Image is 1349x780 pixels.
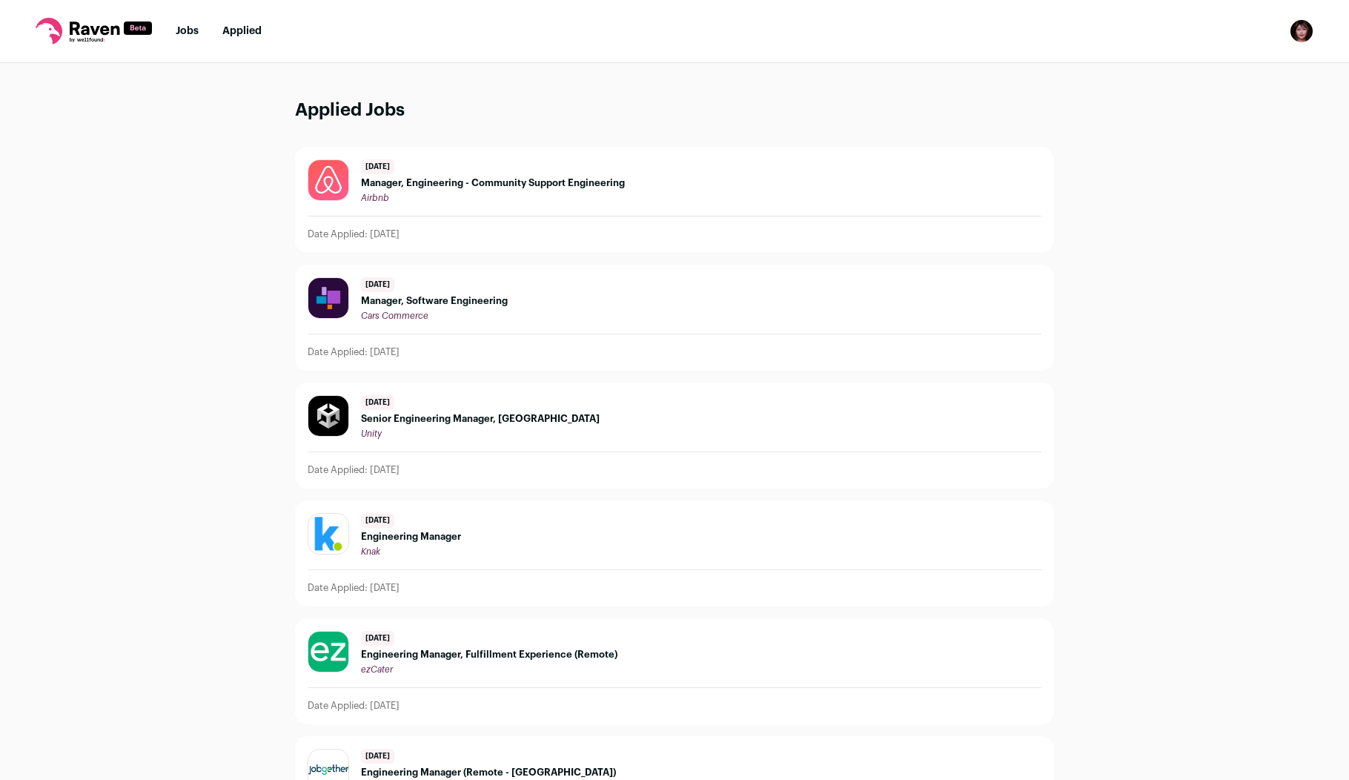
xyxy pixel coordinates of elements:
[361,177,625,189] span: Manager, Engineering - Community Support Engineering
[296,383,1053,488] a: [DATE] Senior Engineering Manager, [GEOGRAPHIC_DATA] Unity Date Applied: [DATE]
[361,311,428,320] span: Cars Commerce
[308,582,400,594] p: Date Applied: [DATE]
[361,547,380,556] span: Knak
[361,531,461,543] span: Engineering Manager
[1290,19,1313,43] img: 19787409-medium_jpg
[308,278,348,318] img: 6a79e6f09283e1bafe4ca869cf7b302e29b0faa48023463420351e56f5c389d1.jpg
[296,619,1053,724] a: [DATE] Engineering Manager, Fulfillment Experience (Remote) ezCater Date Applied: [DATE]
[361,277,394,292] span: [DATE]
[308,764,348,774] img: 2f0507b7b970e2aa8dbb0a678288a59332fe383c5938d70ab71b04b158010895.jpg
[361,665,393,674] span: ezCater
[361,513,394,528] span: [DATE]
[361,649,617,661] span: Engineering Manager, Fulfillment Experience (Remote)
[308,514,348,554] img: f4ff49aecf1378a22e8803bfa31cbebbb4e664dde39512fb5c1da1730364f20d.png
[361,749,394,764] span: [DATE]
[308,228,400,240] p: Date Applied: [DATE]
[296,265,1053,370] a: [DATE] Manager, Software Engineering Cars Commerce Date Applied: [DATE]
[361,194,389,202] span: Airbnb
[296,501,1053,606] a: [DATE] Engineering Manager Knak Date Applied: [DATE]
[308,396,348,436] img: 134eed4f3aaaab16c1edabe9cd3f32ab5507e988c109fffd8007d7890534e21a.jpg
[361,767,616,779] span: Engineering Manager (Remote - [GEOGRAPHIC_DATA])
[308,160,348,200] img: 7ce577d4c60d86e6b0596865b4382bfa94f83f1f30dc48cf96374cf203c6e0db.jpg
[1290,19,1313,43] button: Open dropdown
[361,631,394,646] span: [DATE]
[308,346,400,358] p: Date Applied: [DATE]
[308,700,400,712] p: Date Applied: [DATE]
[308,464,400,476] p: Date Applied: [DATE]
[361,413,600,425] span: Senior Engineering Manager, [GEOGRAPHIC_DATA]
[308,632,348,672] img: 59fb46bd976b0e8c52e1ca37115adc1995bc4435496a2771359b4195762ca4fe.jpg
[295,99,1054,123] h1: Applied Jobs
[176,26,199,36] a: Jobs
[361,395,394,410] span: [DATE]
[222,26,262,36] a: Applied
[361,429,382,438] span: Unity
[296,148,1053,252] a: [DATE] Manager, Engineering - Community Support Engineering Airbnb Date Applied: [DATE]
[361,159,394,174] span: [DATE]
[361,295,508,307] span: Manager, Software Engineering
